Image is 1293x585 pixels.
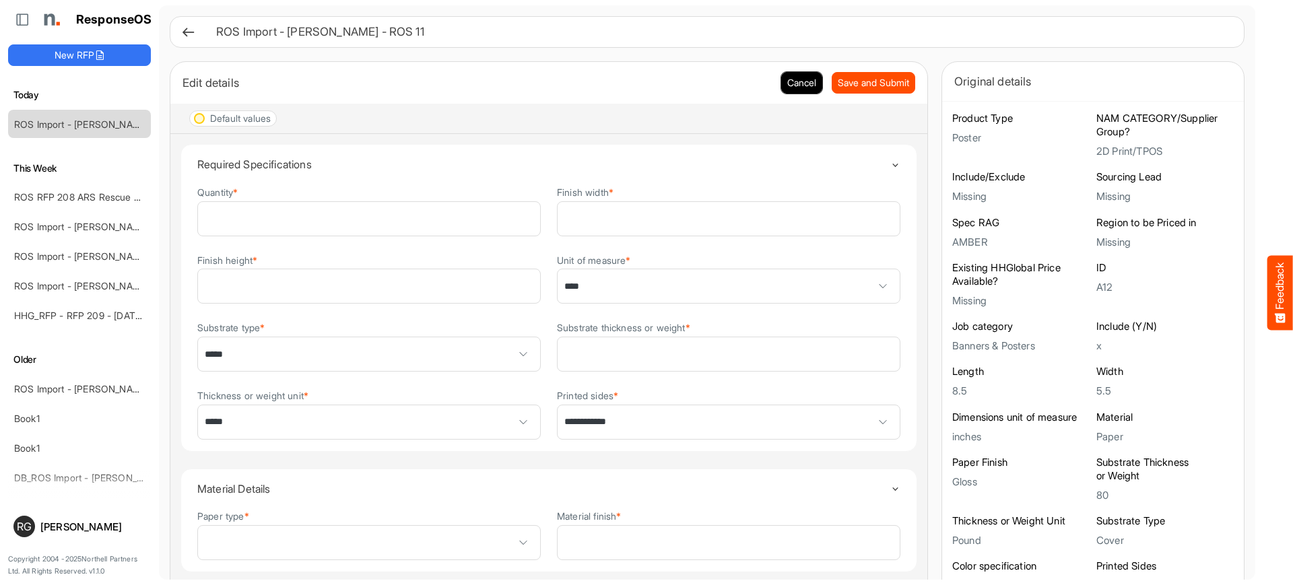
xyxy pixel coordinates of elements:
[14,191,163,203] a: ROS RFP 208 ARS Rescue Rooter
[952,170,1090,184] h6: Include/Exclude
[557,322,690,333] label: Substrate thickness or weight
[952,132,1090,143] h5: Poster
[183,73,771,92] div: Edit details
[8,352,151,367] h6: Older
[14,442,40,454] a: Book1
[1096,112,1234,139] h6: NAM CATEGORY/Supplier Group?
[197,145,900,184] summary: Toggle content
[197,469,900,508] summary: Toggle content
[832,72,915,94] button: Save and Submit Progress
[1096,170,1234,184] h6: Sourcing Lead
[557,390,618,401] label: Printed sides
[8,88,151,102] h6: Today
[197,511,249,521] label: Paper type
[1267,255,1293,330] button: Feedback
[1096,411,1234,424] h6: Material
[210,114,271,123] div: Default values
[1096,431,1234,442] h5: Paper
[8,161,151,176] h6: This Week
[952,431,1090,442] h5: inches
[1096,340,1234,351] h5: x
[14,280,189,291] a: ROS Import - [PERSON_NAME] - ROS 11
[17,521,32,532] span: RG
[1096,236,1234,248] h5: Missing
[1096,535,1234,546] h5: Cover
[197,187,238,197] label: Quantity
[952,236,1090,248] h5: AMBER
[1096,145,1234,157] h5: 2D Print/TPOS
[952,411,1090,424] h6: Dimensions unit of measure
[1096,456,1234,483] h6: Substrate Thickness or Weight
[952,320,1090,333] h6: Job category
[197,322,265,333] label: Substrate type
[1096,365,1234,378] h6: Width
[14,250,189,262] a: ROS Import - [PERSON_NAME] - ROS 11
[952,476,1090,487] h5: Gloss
[216,26,1222,38] h6: ROS Import - [PERSON_NAME] - ROS 11
[557,187,614,197] label: Finish width
[14,413,40,424] a: Book1
[1096,385,1234,397] h5: 5.5
[76,13,152,27] h1: ResponseOS
[557,255,631,265] label: Unit of measure
[952,385,1090,397] h5: 8.5
[557,511,622,521] label: Material finish
[8,44,151,66] button: New RFP
[781,72,822,94] button: Cancel
[14,118,189,130] a: ROS Import - [PERSON_NAME] - ROS 11
[952,535,1090,546] h5: Pound
[1096,261,1234,275] h6: ID
[1096,514,1234,528] h6: Substrate Type
[838,75,909,90] span: Save and Submit
[1096,216,1234,230] h6: Region to be Priced in
[1096,489,1234,501] h5: 80
[8,553,151,577] p: Copyright 2004 - 2025 Northell Partners Ltd. All Rights Reserved. v 1.1.0
[37,6,64,33] img: Northell
[1096,191,1234,202] h5: Missing
[952,340,1090,351] h5: Banners & Posters
[14,310,236,321] a: HHG_RFP - RFP 209 - [DATE] - ROS TEST 3 (LITE)
[952,295,1090,306] h5: Missing
[952,514,1090,528] h6: Thickness or Weight Unit
[14,221,189,232] a: ROS Import - [PERSON_NAME] - ROS 11
[952,216,1090,230] h6: Spec RAG
[952,112,1090,125] h6: Product Type
[40,522,145,532] div: [PERSON_NAME]
[1096,281,1234,293] h5: A12
[197,158,890,170] h4: Required Specifications
[952,456,1090,469] h6: Paper Finish
[197,483,890,495] h4: Material Details
[952,261,1090,288] h6: Existing HHGlobal Price Available?
[952,191,1090,202] h5: Missing
[197,390,308,401] label: Thickness or weight unit
[14,383,209,394] a: ROS Import - [PERSON_NAME] - Final (short)
[1096,320,1234,333] h6: Include (Y/N)
[952,559,1090,573] h6: Color specification
[1096,559,1234,573] h6: Printed Sides
[954,72,1232,91] div: Original details
[952,365,1090,378] h6: Length
[197,255,257,265] label: Finish height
